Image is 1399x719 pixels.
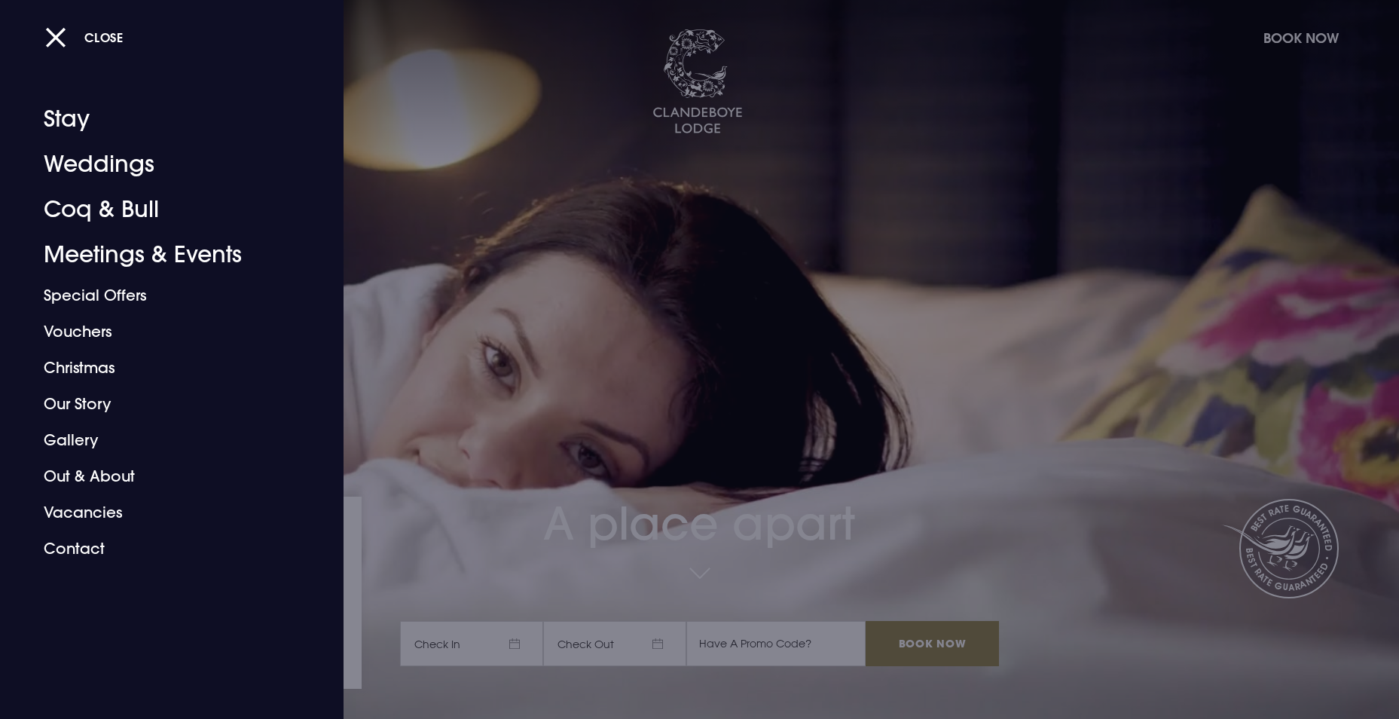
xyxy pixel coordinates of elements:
[44,232,282,277] a: Meetings & Events
[44,531,282,567] a: Contact
[44,386,282,422] a: Our Story
[84,29,124,45] span: Close
[44,142,282,187] a: Weddings
[44,96,282,142] a: Stay
[44,422,282,458] a: Gallery
[45,22,124,53] button: Close
[44,187,282,232] a: Coq & Bull
[44,494,282,531] a: Vacancies
[44,277,282,314] a: Special Offers
[44,314,282,350] a: Vouchers
[44,458,282,494] a: Out & About
[44,350,282,386] a: Christmas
